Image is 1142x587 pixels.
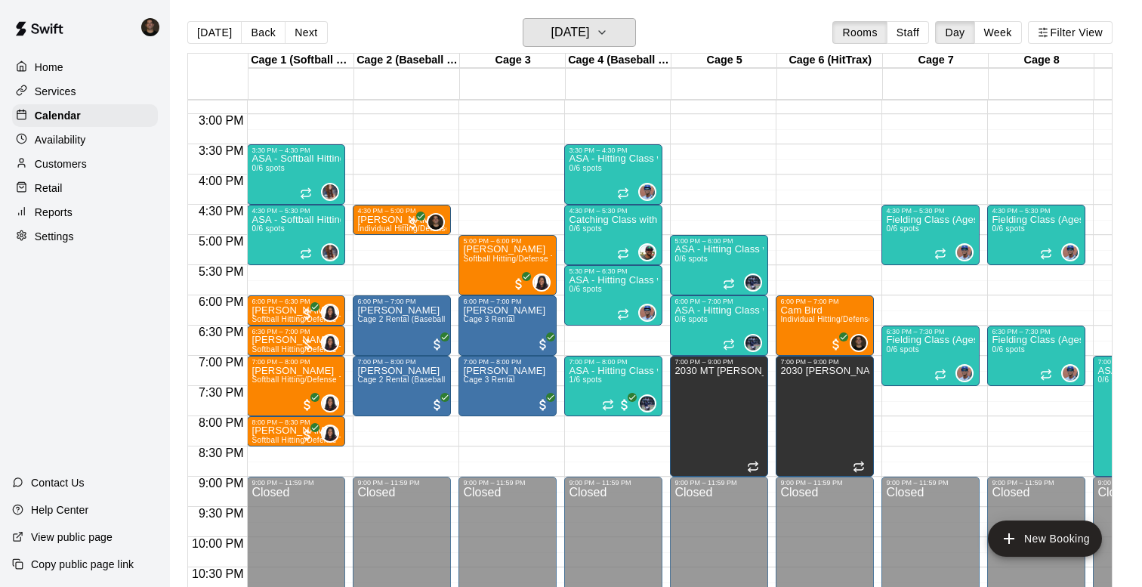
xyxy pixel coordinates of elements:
[674,298,764,305] div: 6:00 PM – 7:00 PM
[1067,364,1079,382] span: Francis Grullon
[511,277,526,292] span: All customers have paid
[745,335,761,351] img: JT Marr
[640,184,655,199] img: Francis Grullon
[35,205,73,220] p: Reports
[534,275,549,290] img: KaDedra Temple
[12,128,158,151] a: Availability
[1061,364,1079,382] div: Francis Grullon
[1063,245,1078,260] img: Francis Grullon
[883,54,989,68] div: Cage 7
[300,187,312,199] span: Recurring event
[886,328,975,335] div: 6:30 PM – 7:30 PM
[934,248,946,260] span: Recurring event
[252,375,395,384] span: Softball Hitting/Defense Training: 1 hour
[723,338,735,351] span: Recurring event
[323,245,338,260] img: Jaidyn Harris
[327,243,339,261] span: Jaidyn Harris
[674,237,764,245] div: 5:00 PM – 6:00 PM
[617,308,629,320] span: Recurring event
[35,84,76,99] p: Services
[1040,248,1052,260] span: Recurring event
[138,12,170,42] div: Kyle Harris
[12,201,158,224] div: Reports
[602,399,614,411] span: Recurring event
[12,80,158,103] a: Services
[569,358,658,366] div: 7:00 PM – 8:00 PM
[353,295,451,356] div: 6:00 PM – 7:00 PM: Ezzy Ferreri
[638,183,656,201] div: Francis Grullon
[523,18,636,47] button: [DATE]
[35,229,74,244] p: Settings
[988,521,1102,557] button: add
[323,184,338,199] img: Jaidyn Harris
[744,334,762,352] div: JT Marr
[957,366,972,381] img: Francis Grullon
[564,356,662,416] div: 7:00 PM – 8:00 PM: ASA - Hitting Class with JT Marr (14U+)
[644,394,656,412] span: JT Marr
[780,315,931,323] span: Individual Hitting/Defense Training: 1 hour
[617,248,629,260] span: Recurring event
[300,428,315,443] span: All customers have paid
[638,394,656,412] div: JT Marr
[252,345,397,354] span: Softball Hitting/Defense Training: 30 min
[780,358,869,366] div: 7:00 PM – 9:00 PM
[300,307,315,322] span: All customers have paid
[780,479,869,487] div: 9:00 PM – 11:59 PM
[321,394,339,412] div: KaDedra Temple
[463,315,514,323] span: Cage 3 Rental
[569,479,658,487] div: 9:00 PM – 11:59 PM
[881,326,980,386] div: 6:30 PM – 7:30 PM: Fielding Class (Ages 11U-13U)
[569,375,602,384] span: 1/6 spots filled
[195,144,248,157] span: 3:30 PM
[323,335,338,351] img: KaDedra Temple
[987,326,1085,386] div: 6:30 PM – 7:30 PM: Fielding Class (Ages 11U-13U)
[35,156,87,171] p: Customers
[12,153,158,175] a: Customers
[458,295,557,356] div: 6:00 PM – 7:00 PM: Ezzy Ferreri
[321,243,339,261] div: Jaidyn Harris
[961,364,974,382] span: Francis Grullon
[35,108,81,123] p: Calendar
[674,315,708,323] span: 0/6 spots filled
[886,207,975,215] div: 4:30 PM – 5:30 PM
[300,397,315,412] span: All customers have paid
[248,54,354,68] div: Cage 1 (Softball Pitching Machine)
[252,224,285,233] span: 0/6 spots filled
[195,114,248,127] span: 3:00 PM
[321,334,339,352] div: KaDedra Temple
[321,425,339,443] div: KaDedra Temple
[992,224,1025,233] span: 0/6 spots filled
[252,207,341,215] div: 4:30 PM – 5:30 PM
[357,207,446,215] div: 4:30 PM – 5:00 PM
[776,295,874,356] div: 6:00 PM – 7:00 PM: Cam Bird
[327,304,339,322] span: KaDedra Temple
[12,177,158,199] a: Retail
[617,187,629,199] span: Recurring event
[640,305,655,320] img: Francis Grullon
[195,205,248,218] span: 4:30 PM
[31,475,85,490] p: Contact Us
[433,213,445,231] span: Kyle Harris
[961,243,974,261] span: Francis Grullon
[671,54,777,68] div: Cage 5
[252,147,341,154] div: 3:30 PM – 4:30 PM
[285,21,327,44] button: Next
[12,225,158,248] div: Settings
[357,358,446,366] div: 7:00 PM – 8:00 PM
[670,356,768,477] div: 7:00 PM – 9:00 PM: 2030 MT Trosky
[536,337,551,352] span: All customers have paid
[247,416,345,446] div: 8:00 PM – 8:30 PM: Piper Cowan
[856,334,868,352] span: Kyle Harris
[777,54,883,68] div: Cage 6 (HitTrax)
[850,334,868,352] div: Kyle Harris
[564,144,662,205] div: 3:30 PM – 4:30 PM: ASA - Hitting Class with Francis Grullon (8U-10U)
[881,205,980,265] div: 4:30 PM – 5:30 PM: Fielding Class (Ages 8U-10U)
[357,224,510,233] span: Individual Hitting/Defense Training: 30 min
[934,369,946,381] span: Recurring event
[955,243,974,261] div: Francis Grullon
[428,215,443,230] img: Kyle Harris
[674,358,764,366] div: 7:00 PM – 9:00 PM
[252,419,341,426] div: 8:00 PM – 8:30 PM
[357,375,511,384] span: Cage 2 Rental (Baseball Pitching Machine)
